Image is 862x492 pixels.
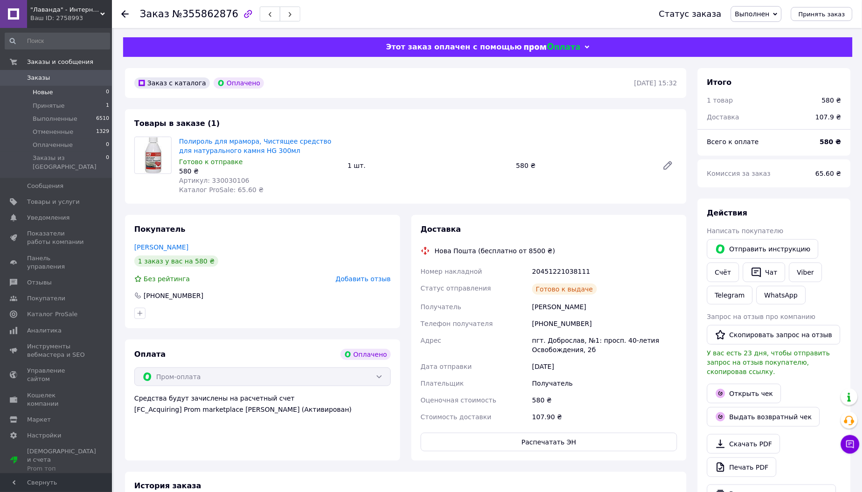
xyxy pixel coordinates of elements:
[344,159,512,172] div: 1 шт.
[30,6,100,14] span: "Лаванда" - Интернет-магазин
[179,158,243,166] span: Готово к отправке
[27,391,86,408] span: Кошелек компании
[707,170,771,177] span: Комиссия за заказ
[707,97,733,104] span: 1 товар
[336,275,391,283] span: Добавить отзыв
[134,243,188,251] a: [PERSON_NAME]
[27,342,86,359] span: Инструменты вебмастера и SEO
[27,74,50,82] span: Заказы
[421,225,461,234] span: Доставка
[386,42,522,51] span: Этот заказ оплачен с помощью
[33,128,73,136] span: Отмененные
[421,433,677,451] button: Распечатать ЭН
[530,392,679,409] div: 580 ₴
[27,431,61,440] span: Настройки
[33,141,73,149] span: Оплаченные
[530,263,679,280] div: 20451221038111
[134,482,202,491] span: История заказа
[143,291,204,300] div: [PHONE_NUMBER]
[27,229,86,246] span: Показатели работы компании
[96,115,109,123] span: 6510
[530,375,679,392] div: Получатель
[27,416,51,424] span: Маркет
[341,349,391,360] div: Оплачено
[707,349,830,375] span: У вас есть 23 дня, чтобы отправить запрос на отзыв покупателю, скопировав ссылку.
[214,77,264,89] div: Оплачено
[179,186,264,194] span: Каталог ProSale: 65.60 ₴
[791,7,853,21] button: Принять заказ
[421,396,497,404] span: Оценочная стоимость
[659,156,677,175] a: Редактировать
[27,198,80,206] span: Товары и услуги
[530,315,679,332] div: [PHONE_NUMBER]
[530,409,679,425] div: 107.90 ₴
[707,457,777,477] a: Печать PDF
[121,9,129,19] div: Вернуться назад
[96,128,109,136] span: 1329
[816,170,841,177] span: 65.60 ₴
[810,107,847,127] div: 107.9 ₴
[172,8,238,20] span: №355862876
[421,413,492,421] span: Стоимость доставки
[179,166,340,176] div: 580 ₴
[707,313,816,320] span: Запрос на отзыв про компанию
[106,141,109,149] span: 0
[707,407,820,427] button: Выдать возвратный чек
[134,77,210,89] div: Заказ с каталога
[27,326,62,335] span: Аналитика
[5,33,110,49] input: Поиск
[707,384,781,403] a: Открыть чек
[134,350,166,359] span: Оплата
[743,263,786,282] button: Чат
[820,138,841,146] b: 580 ₴
[179,138,332,154] a: Полироль для мрамора, Чистящее средство для натурального камня HG 300мл
[179,177,250,184] span: Артикул: 330030106
[421,337,441,344] span: Адрес
[144,275,190,283] span: Без рейтинга
[33,154,106,171] span: Заказы из [GEOGRAPHIC_DATA]
[707,78,732,87] span: Итого
[421,284,491,292] span: Статус отправления
[27,294,65,303] span: Покупатели
[134,225,185,234] span: Покупатель
[530,358,679,375] div: [DATE]
[707,239,819,259] button: Отправить инструкцию
[421,303,461,311] span: Получатель
[822,96,841,105] div: 580 ₴
[134,119,220,128] span: Товары в заказе (1)
[33,88,53,97] span: Новые
[27,254,86,271] span: Панель управления
[707,138,759,146] span: Всего к оплате
[530,332,679,358] div: пгт. Доброслав, №1: просп. 40-летия Освобождения, 2б
[841,435,860,454] button: Чат с покупателем
[421,320,493,327] span: Телефон получателя
[106,102,109,110] span: 1
[421,363,472,370] span: Дата отправки
[33,102,65,110] span: Принятые
[30,14,112,22] div: Ваш ID: 2758993
[530,298,679,315] div: [PERSON_NAME]
[634,79,677,87] time: [DATE] 15:32
[735,10,770,18] span: Выполнен
[532,284,597,295] div: Готово к выдаче
[707,227,784,235] span: Написать покупателю
[421,380,464,387] span: Плательщик
[707,208,748,217] span: Действия
[27,58,93,66] span: Заказы и сообщения
[134,256,218,267] div: 1 заказ у вас на 580 ₴
[27,214,70,222] span: Уведомления
[27,447,96,473] span: [DEMOGRAPHIC_DATA] и счета
[33,115,77,123] span: Выполненные
[707,434,780,454] a: Скачать PDF
[789,263,822,282] a: Viber
[432,246,557,256] div: Нова Пошта (бесплатно от 8500 ₴)
[27,367,86,383] span: Управление сайтом
[27,464,96,473] div: Prom топ
[757,286,806,305] a: WhatsApp
[134,394,391,414] div: Средства будут зачислены на расчетный счет
[799,11,845,18] span: Принять заказ
[27,182,63,190] span: Сообщения
[707,286,753,305] a: Telegram
[134,405,391,414] div: [FC_Acquiring] Prom marketplace [PERSON_NAME] (Активирован)
[707,325,841,345] button: Скопировать запрос на отзыв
